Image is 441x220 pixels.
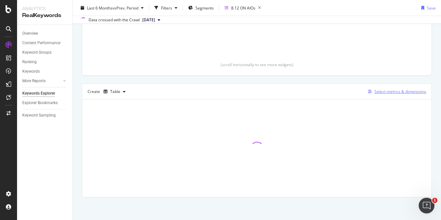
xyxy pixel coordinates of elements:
div: Filters [161,5,172,10]
div: Ranking [22,59,37,65]
div: Save [427,5,436,10]
button: Last 6 MonthsvsPrev. Period [78,3,146,13]
a: More Reports [22,78,61,84]
a: Overview [22,30,68,37]
div: Data crossed with the Crawl [89,17,140,23]
a: Content Performance [22,40,68,46]
div: Keywords Explorer [22,90,55,97]
div: Keyword Sampling [22,112,56,119]
a: Keywords Explorer [22,90,68,97]
div: Analytics [22,5,67,12]
span: vs Prev. Period [112,5,138,10]
div: Select metrics & dimensions [374,89,426,94]
div: Table [110,90,120,94]
a: Ranking [22,59,68,65]
button: Segments [186,3,216,13]
button: [DATE] [140,16,163,24]
a: Keyword Sampling [22,112,68,119]
button: 8.12 ON AIOs [222,3,264,13]
iframe: Intercom live chat [419,198,434,213]
div: (scroll horizontally to see more widgets) [90,62,424,67]
div: Content Performance [22,40,60,46]
div: Create [88,86,128,97]
div: Keywords [22,68,40,75]
span: Last 6 Months [87,5,112,10]
div: Explorer Bookmarks [22,100,58,106]
span: Segments [195,5,214,10]
button: Filters [152,3,180,13]
div: RealKeywords [22,12,67,19]
a: Explorer Bookmarks [22,100,68,106]
a: Keywords [22,68,68,75]
div: Keyword Groups [22,49,51,56]
div: More Reports [22,78,46,84]
div: Overview [22,30,38,37]
button: Save [419,3,436,13]
span: 2025 Aug. 3rd [142,17,155,23]
span: 1 [432,198,437,203]
div: 8.12 ON AIOs [231,5,255,10]
button: Select metrics & dimensions [365,88,426,96]
a: Keyword Groups [22,49,68,56]
button: Table [101,86,128,97]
